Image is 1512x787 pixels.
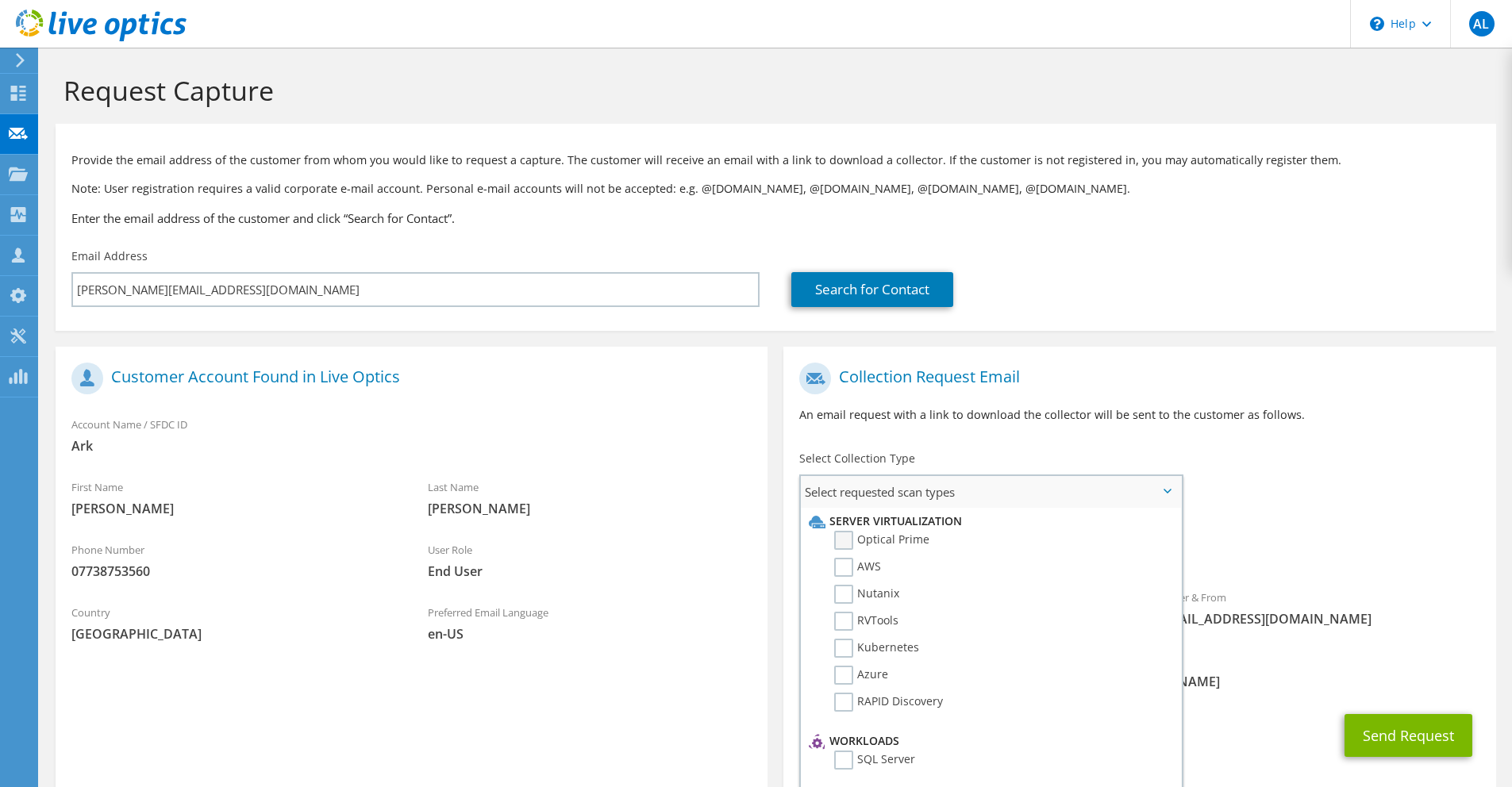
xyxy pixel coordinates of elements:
[428,562,752,580] span: End User
[56,533,412,588] div: Phone Number
[783,581,1140,635] div: To
[428,500,752,517] span: [PERSON_NAME]
[71,209,1480,227] h3: Enter the email address of the customer and click “Search for Contact”.
[71,562,396,580] span: 07738753560
[834,612,898,631] label: RVTools
[805,512,1173,531] li: Server Virtualization
[1345,714,1472,757] button: Send Request
[791,272,953,307] a: Search for Contact
[799,451,915,466] label: Select Collection Type
[412,533,768,588] div: User Role
[834,585,899,604] label: Nutanix
[71,152,1480,169] p: Provide the email address of the customer from whom you would like to request a capture. The cust...
[783,514,1495,573] div: Requested Collections
[412,596,768,651] div: Preferred Email Language
[428,625,752,643] span: en-US
[834,639,919,658] label: Kubernetes
[834,666,888,685] label: Azure
[1156,610,1480,628] span: [EMAIL_ADDRESS][DOMAIN_NAME]
[412,470,768,525] div: Last Name
[56,596,412,651] div: Country
[63,74,1480,107] h1: Request Capture
[71,625,396,643] span: [GEOGRAPHIC_DATA]
[71,437,752,455] span: Ark
[71,500,396,517] span: [PERSON_NAME]
[799,363,1472,394] h1: Collection Request Email
[834,531,929,550] label: Optical Prime
[834,693,943,712] label: RAPID Discovery
[71,248,148,264] label: Email Address
[1469,11,1495,36] span: AL
[1140,581,1496,635] div: Sender & From
[799,406,1479,424] p: An email request with a link to download the collector will be sent to the customer as follows.
[805,731,1173,751] li: Workloads
[801,476,1181,508] span: Select requested scan types
[834,751,915,770] label: SQL Server
[783,643,1495,698] div: CC & Reply To
[834,558,881,577] label: AWS
[71,363,744,394] h1: Customer Account Found in Live Optics
[56,470,412,525] div: First Name
[1370,17,1384,31] svg: \n
[71,180,1480,198] p: Note: User registration requires a valid corporate e-mail account. Personal e-mail accounts will ...
[56,408,768,463] div: Account Name / SFDC ID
